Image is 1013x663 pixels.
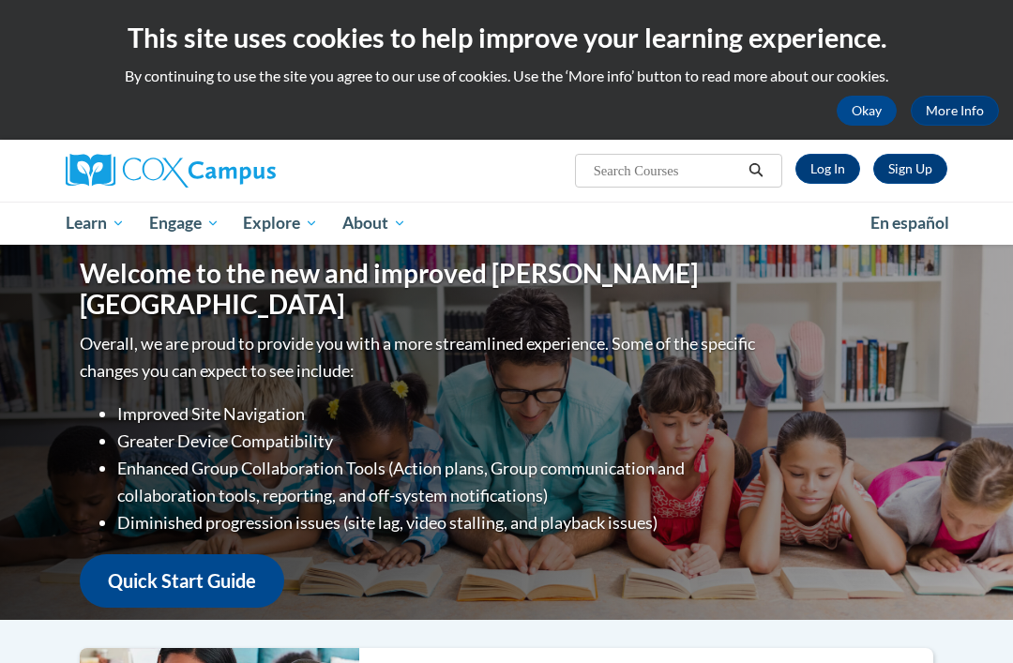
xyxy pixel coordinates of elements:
[117,400,760,428] li: Improved Site Navigation
[52,202,961,245] div: Main menu
[14,66,999,86] p: By continuing to use the site you agree to our use of cookies. Use the ‘More info’ button to read...
[795,154,860,184] a: Log In
[911,96,999,126] a: More Info
[66,154,340,188] a: Cox Campus
[117,455,760,509] li: Enhanced Group Collaboration Tools (Action plans, Group communication and collaboration tools, re...
[592,159,742,182] input: Search Courses
[117,428,760,455] li: Greater Device Compatibility
[342,212,406,234] span: About
[243,212,318,234] span: Explore
[149,212,219,234] span: Engage
[137,202,232,245] a: Engage
[80,258,760,321] h1: Welcome to the new and improved [PERSON_NAME][GEOGRAPHIC_DATA]
[14,19,999,56] h2: This site uses cookies to help improve your learning experience.
[231,202,330,245] a: Explore
[80,330,760,384] p: Overall, we are proud to provide you with a more streamlined experience. Some of the specific cha...
[117,509,760,536] li: Diminished progression issues (site lag, video stalling, and playback issues)
[80,554,284,608] a: Quick Start Guide
[330,202,418,245] a: About
[53,202,137,245] a: Learn
[837,96,897,126] button: Okay
[742,159,770,182] button: Search
[870,213,949,233] span: En español
[66,212,125,234] span: Learn
[858,203,961,243] a: En español
[873,154,947,184] a: Register
[66,154,276,188] img: Cox Campus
